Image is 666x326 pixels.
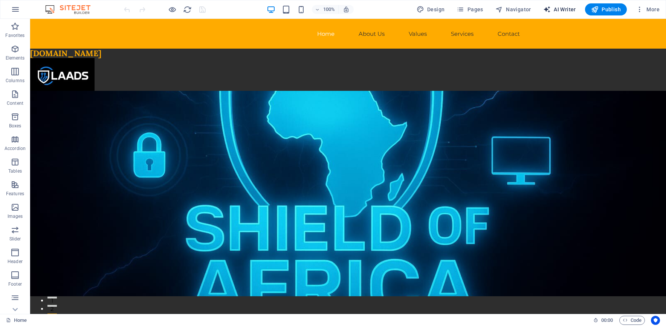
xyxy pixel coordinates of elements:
span: Publish [591,6,621,13]
p: Elements [6,55,25,61]
span: : [606,317,608,323]
p: Accordion [5,145,26,152]
span: 00 00 [601,316,613,325]
button: More [633,3,663,15]
button: reload [183,5,192,14]
p: Features [6,191,24,197]
p: Slider [9,236,21,242]
p: Content [7,100,23,106]
button: 1 [17,278,27,280]
button: 3 [17,295,27,297]
button: Usercentrics [651,316,660,325]
p: Favorites [5,32,24,38]
p: Columns [6,78,24,84]
h6: 100% [323,5,335,14]
span: Code [623,316,642,325]
span: Navigator [495,6,531,13]
button: Click here to leave preview mode and continue editing [168,5,177,14]
h6: Session time [593,316,613,325]
p: Tables [8,168,22,174]
button: Code [619,316,645,325]
a: Click to cancel selection. Double-click to open Pages [6,316,27,325]
button: Navigator [492,3,534,15]
button: Pages [454,3,486,15]
button: 2 [17,286,27,288]
button: Publish [585,3,627,15]
p: Images [8,213,23,219]
i: Reload page [183,5,192,14]
div: Design (Ctrl+Alt+Y) [414,3,448,15]
p: Forms [8,304,22,310]
span: More [636,6,660,13]
img: Editor Logo [43,5,100,14]
span: Pages [457,6,483,13]
p: Footer [8,281,22,287]
button: AI Writer [540,3,579,15]
p: Boxes [9,123,21,129]
p: Header [8,259,23,265]
span: AI Writer [543,6,576,13]
button: 100% [312,5,339,14]
span: Design [417,6,445,13]
button: Design [414,3,448,15]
